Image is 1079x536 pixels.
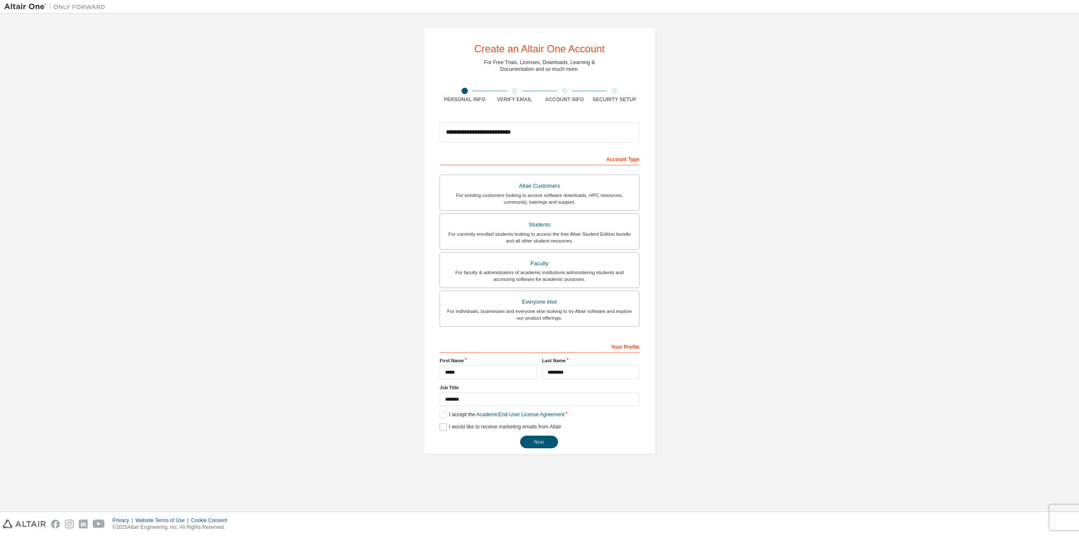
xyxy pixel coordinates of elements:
label: Job Title [440,384,639,391]
div: Your Profile [440,339,639,353]
div: Security Setup [590,96,640,103]
label: Last Name [542,357,639,364]
div: Personal Info [440,96,490,103]
div: Website Terms of Use [135,517,191,524]
label: First Name [440,357,537,364]
div: For existing customers looking to access software downloads, HPC resources, community, trainings ... [445,192,634,205]
div: For currently enrolled students looking to access the free Altair Student Edition bundle and all ... [445,231,634,244]
div: Altair Customers [445,180,634,192]
div: For faculty & administrators of academic institutions administering students and accessing softwa... [445,269,634,283]
div: Faculty [445,258,634,269]
label: I would like to receive marketing emails from Altair [440,423,561,431]
img: linkedin.svg [79,520,88,528]
p: © 2025 Altair Engineering, Inc. All Rights Reserved. [113,524,232,531]
img: altair_logo.svg [3,520,46,528]
div: Privacy [113,517,135,524]
div: Verify Email [490,96,540,103]
button: Next [520,436,558,448]
div: For individuals, businesses and everyone else looking to try Altair software and explore our prod... [445,308,634,321]
div: Account Type [440,152,639,165]
a: Academic End-User License Agreement [476,412,564,417]
div: Cookie Consent [191,517,232,524]
img: facebook.svg [51,520,60,528]
img: youtube.svg [93,520,105,528]
img: Altair One [4,3,110,11]
div: Account Info [539,96,590,103]
div: Students [445,219,634,231]
label: I accept the [440,411,564,418]
img: instagram.svg [65,520,74,528]
div: Everyone else [445,296,634,308]
div: For Free Trials, Licenses, Downloads, Learning & Documentation and so much more. [484,59,595,73]
div: Create an Altair One Account [474,44,605,54]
